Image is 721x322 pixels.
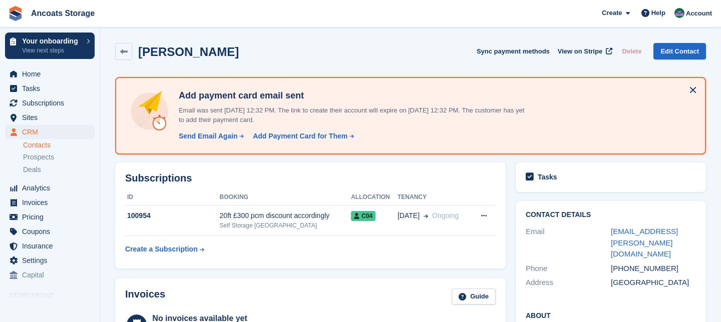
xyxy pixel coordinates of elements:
[23,152,95,162] a: Prospects
[398,189,471,205] th: Tenancy
[351,211,376,221] span: C04
[128,90,171,132] img: add-payment-card-4dbda4983b697a7845d177d07a5d71e8a16f1ec00487972de202a45f1e8132f5.svg
[5,210,95,224] a: menu
[125,244,198,254] div: Create a Subscription
[5,32,95,59] a: Your onboarding View next steps
[5,67,95,81] a: menu
[220,210,351,221] div: 20ft £300 pcm discount accordingly
[554,43,614,59] a: View on Stripe
[220,221,351,230] div: Self Storage [GEOGRAPHIC_DATA]
[253,131,347,141] div: Add Payment Card for Them
[125,172,496,184] h2: Subscriptions
[611,263,696,274] div: [PHONE_NUMBER]
[5,110,95,124] a: menu
[22,67,82,81] span: Home
[651,8,665,18] span: Help
[125,240,204,258] a: Create a Subscription
[5,195,95,209] a: menu
[22,253,82,267] span: Settings
[5,268,95,282] a: menu
[22,96,82,110] span: Subscriptions
[5,253,95,267] a: menu
[22,210,82,224] span: Pricing
[125,288,165,305] h2: Invoices
[5,96,95,110] a: menu
[5,125,95,139] a: menu
[22,37,82,44] p: Your onboarding
[22,46,82,55] p: View next steps
[452,288,496,305] a: Guide
[179,131,238,141] div: Send Email Again
[398,210,420,221] span: [DATE]
[22,268,82,282] span: Capital
[611,277,696,288] div: [GEOGRAPHIC_DATA]
[249,131,355,141] a: Add Payment Card for Them
[125,189,220,205] th: ID
[5,181,95,195] a: menu
[653,43,706,59] a: Edit Contact
[351,189,398,205] th: Allocation
[602,8,622,18] span: Create
[23,152,54,162] span: Prospects
[526,211,696,219] h2: Contact Details
[5,239,95,253] a: menu
[526,277,611,288] div: Address
[22,110,82,124] span: Sites
[611,227,678,258] a: [EMAIL_ADDRESS][PERSON_NAME][DOMAIN_NAME]
[22,195,82,209] span: Invoices
[432,211,459,219] span: Ongoing
[558,46,602,56] span: View on Stripe
[22,125,82,139] span: CRM
[23,165,41,174] span: Deals
[618,43,645,59] button: Delete
[538,172,557,181] h2: Tasks
[175,90,525,101] h4: Add payment card email sent
[220,189,351,205] th: Booking
[22,81,82,95] span: Tasks
[686,8,712,18] span: Account
[9,290,100,300] span: Storefront
[477,43,550,59] button: Sync payment methods
[138,45,239,58] h2: [PERSON_NAME]
[23,164,95,175] a: Deals
[5,81,95,95] a: menu
[8,6,23,21] img: stora-icon-8386f47178a22dfd0bd8f6a31ec36ba5ce8667c1dd55bd0f319d3a0aa187defe.svg
[125,210,220,221] div: 100954
[23,140,95,150] a: Contacts
[526,310,696,320] h2: About
[22,181,82,195] span: Analytics
[526,226,611,260] div: Email
[22,224,82,238] span: Coupons
[5,224,95,238] a: menu
[22,239,82,253] span: Insurance
[526,263,611,274] div: Phone
[175,105,525,125] p: Email was sent [DATE] 12:32 PM. The link to create their account will expire on [DATE] 12:32 PM. ...
[27,5,99,21] a: Ancoats Storage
